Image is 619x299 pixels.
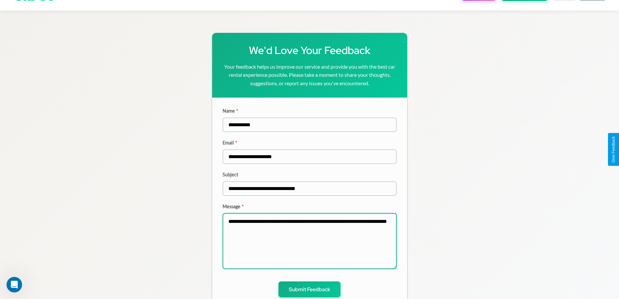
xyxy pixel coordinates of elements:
label: Subject [223,172,397,177]
button: Submit Feedback [278,281,341,297]
div: Give Feedback [611,136,616,163]
h1: We'd Love Your Feedback [223,43,397,57]
iframe: Intercom live chat [6,277,22,292]
label: Message [223,204,397,209]
label: Email [223,140,397,145]
p: Your feedback helps us improve our service and provide you with the best car rental experience po... [223,62,397,88]
label: Name [223,108,397,114]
